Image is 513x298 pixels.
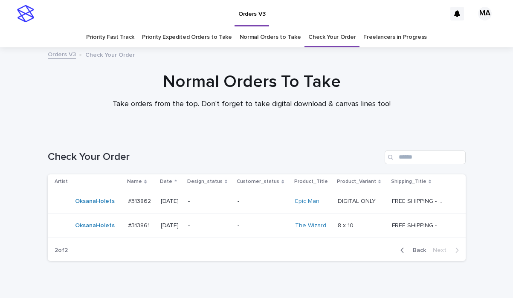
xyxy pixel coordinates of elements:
[408,247,426,253] span: Back
[75,198,115,205] a: OksanaHolets
[161,222,181,229] p: [DATE]
[295,198,319,205] a: Epic Man
[48,189,466,214] tr: OksanaHolets #313862#313862 [DATE]--Epic Man DIGITAL ONLYDIGITAL ONLY FREE SHIPPING - preview in ...
[478,7,492,20] div: MA
[48,151,381,163] h1: Check Your Order
[48,49,76,59] a: Orders V3
[338,220,355,229] p: 8 x 10
[75,222,115,229] a: OksanaHolets
[363,27,427,47] a: Freelancers in Progress
[385,150,466,164] input: Search
[188,198,231,205] p: -
[43,72,461,92] h1: Normal Orders To Take
[81,100,422,109] p: Take orders from the top. Don't forget to take digital download & canvas lines too!
[337,177,376,186] p: Product_Variant
[308,27,356,47] a: Check Your Order
[391,177,426,186] p: Shipping_Title
[128,196,153,205] p: #313862
[127,177,142,186] p: Name
[160,177,172,186] p: Date
[142,27,232,47] a: Priority Expedited Orders to Take
[187,177,223,186] p: Design_status
[237,177,279,186] p: Customer_status
[17,5,34,22] img: stacker-logo-s-only.png
[161,198,181,205] p: [DATE]
[338,196,377,205] p: DIGITAL ONLY
[294,177,328,186] p: Product_Title
[48,240,75,261] p: 2 of 2
[48,214,466,238] tr: OksanaHolets #313861#313861 [DATE]--The Wizard 8 x 108 x 10 FREE SHIPPING - preview in 1-2 busine...
[55,177,68,186] p: Artist
[238,222,288,229] p: -
[238,198,288,205] p: -
[86,27,134,47] a: Priority Fast Track
[295,222,326,229] a: The Wizard
[429,246,466,254] button: Next
[128,220,151,229] p: #313861
[188,222,231,229] p: -
[392,220,447,229] p: FREE SHIPPING - preview in 1-2 business days, after your approval delivery will take 5-10 b.d.
[394,246,429,254] button: Back
[85,49,135,59] p: Check Your Order
[240,27,301,47] a: Normal Orders to Take
[433,247,452,253] span: Next
[392,196,447,205] p: FREE SHIPPING - preview in 1-2 business days, after your approval delivery will take 5-10 b.d.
